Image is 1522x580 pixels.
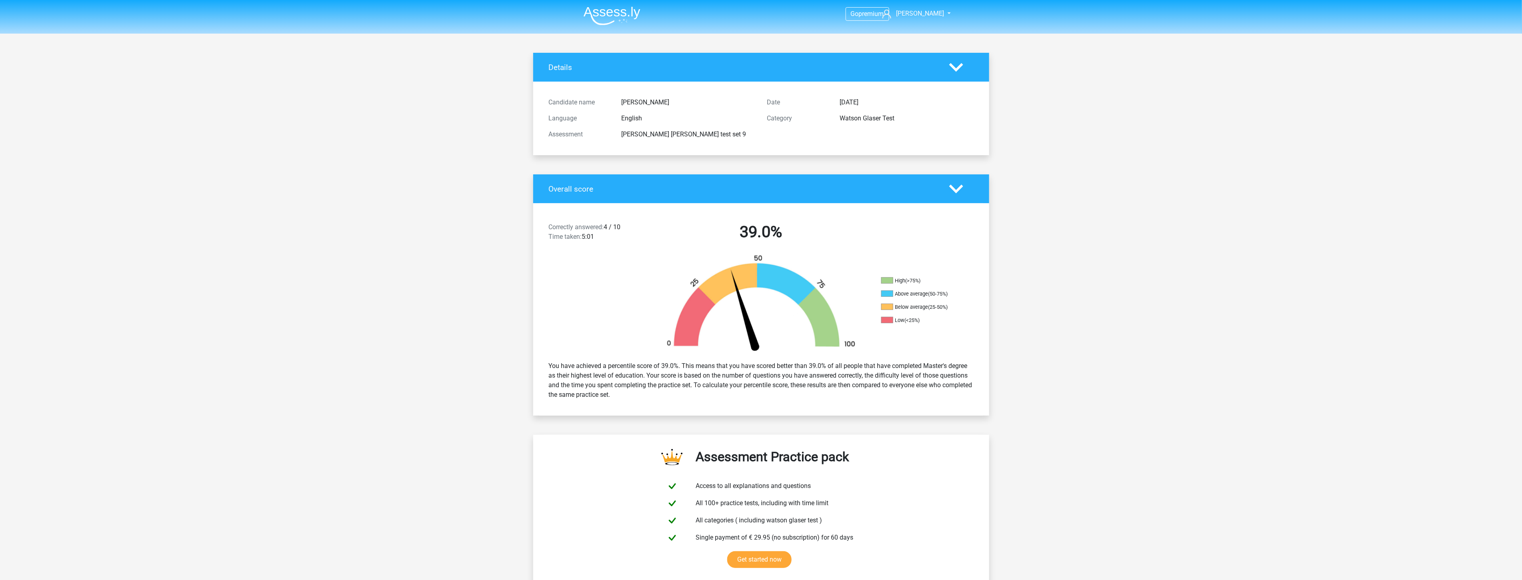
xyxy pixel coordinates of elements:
h4: Overall score [549,184,937,194]
span: Go [851,10,859,18]
div: Date [761,98,834,107]
img: 39.cfb20498deeb.png [653,254,869,355]
li: Below average [881,304,961,311]
img: Assessly [584,6,640,25]
span: [PERSON_NAME] [896,10,944,17]
span: premium [859,10,884,18]
div: Candidate name [543,98,616,107]
a: Gopremium [846,8,889,19]
div: [DATE] [834,98,980,107]
div: 4 / 10 5:01 [543,222,652,245]
div: [PERSON_NAME] [PERSON_NAME] test set 9 [616,130,761,139]
div: (25-50%) [928,304,948,310]
span: Correctly answered: [549,223,604,231]
div: Category [761,114,834,123]
li: Above average [881,290,961,298]
div: (>75%) [906,278,921,284]
span: Time taken: [549,233,582,240]
div: Language [543,114,616,123]
div: (<25%) [905,317,920,323]
div: (50-75%) [928,291,948,297]
div: English [616,114,761,123]
a: Get started now [727,551,792,568]
li: Low [881,317,961,324]
li: High [881,277,961,284]
div: Assessment [543,130,616,139]
a: [PERSON_NAME] [879,9,945,18]
h2: 39.0% [658,222,864,242]
h4: Details [549,63,937,72]
div: Watson Glaser Test [834,114,980,123]
div: [PERSON_NAME] [616,98,761,107]
div: You have achieved a percentile score of 39.0%. This means that you have scored better than 39.0% ... [543,358,980,403]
